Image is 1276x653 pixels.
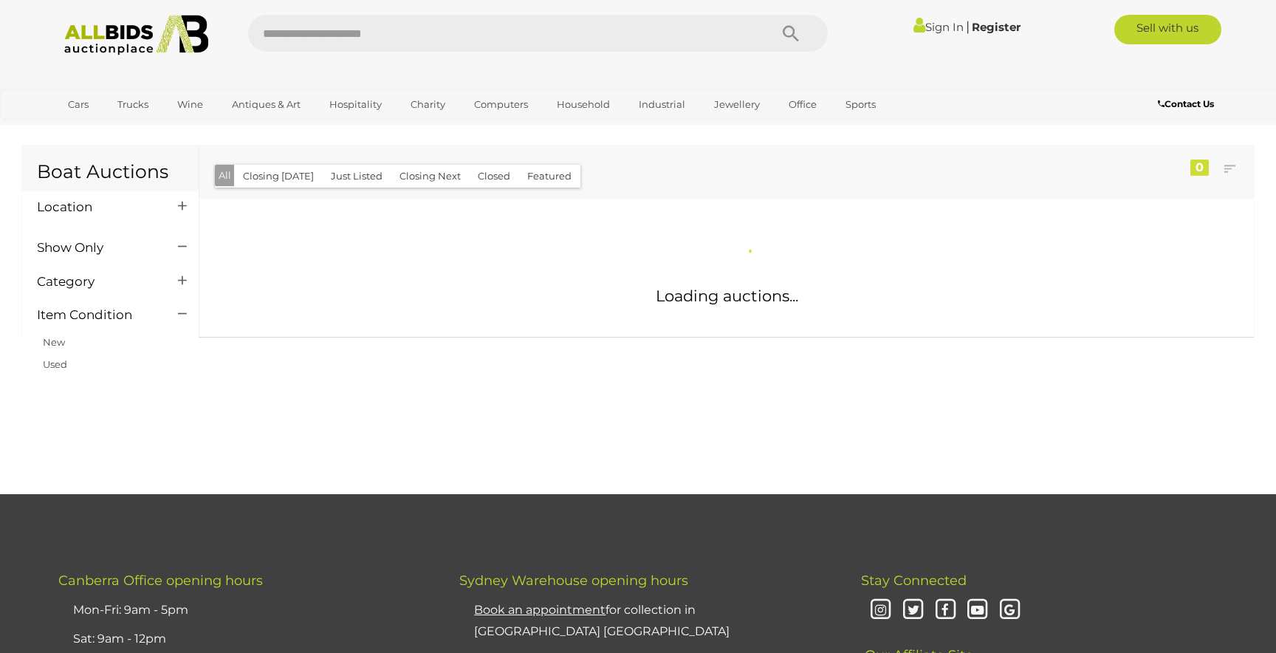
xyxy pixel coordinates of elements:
button: All [215,165,235,186]
button: Closing [DATE] [234,165,323,188]
a: Book an appointmentfor collection in [GEOGRAPHIC_DATA] [GEOGRAPHIC_DATA] [474,603,730,638]
a: Contact Us [1158,96,1218,112]
li: Mon-Fri: 9am - 5pm [69,596,422,625]
button: Closing Next [391,165,470,188]
i: Instagram [868,598,894,623]
span: Canberra Office opening hours [58,572,263,589]
button: Search [754,15,828,52]
span: Stay Connected [861,572,967,589]
h4: Item Condition [37,308,156,322]
h4: Category [37,275,156,289]
a: [GEOGRAPHIC_DATA] [58,117,182,141]
button: Featured [518,165,580,188]
a: Industrial [629,92,695,117]
a: Register [972,20,1021,34]
a: Wine [168,92,213,117]
button: Closed [469,165,519,188]
a: Charity [401,92,455,117]
h1: Boat Auctions [37,162,184,182]
a: Sign In [913,20,964,34]
i: Google [997,598,1023,623]
h4: Location [37,200,156,214]
a: New [43,336,65,348]
a: Sell with us [1114,15,1221,44]
a: Used [43,358,67,370]
u: Book an appointment [474,603,606,617]
a: Hospitality [320,92,391,117]
div: 0 [1190,160,1209,176]
span: Loading auctions... [656,287,798,305]
a: Cars [58,92,98,117]
a: Office [779,92,826,117]
a: Computers [464,92,538,117]
a: Trucks [108,92,158,117]
span: Sydney Warehouse opening hours [459,572,688,589]
i: Twitter [900,598,926,623]
span: | [966,18,970,35]
a: Jewellery [704,92,769,117]
i: Facebook [933,598,958,623]
button: Just Listed [322,165,391,188]
i: Youtube [965,598,991,623]
img: Allbids.com.au [56,15,216,55]
h4: Show Only [37,241,156,255]
b: Contact Us [1158,98,1214,109]
a: Sports [836,92,885,117]
a: Antiques & Art [222,92,310,117]
a: Household [547,92,620,117]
